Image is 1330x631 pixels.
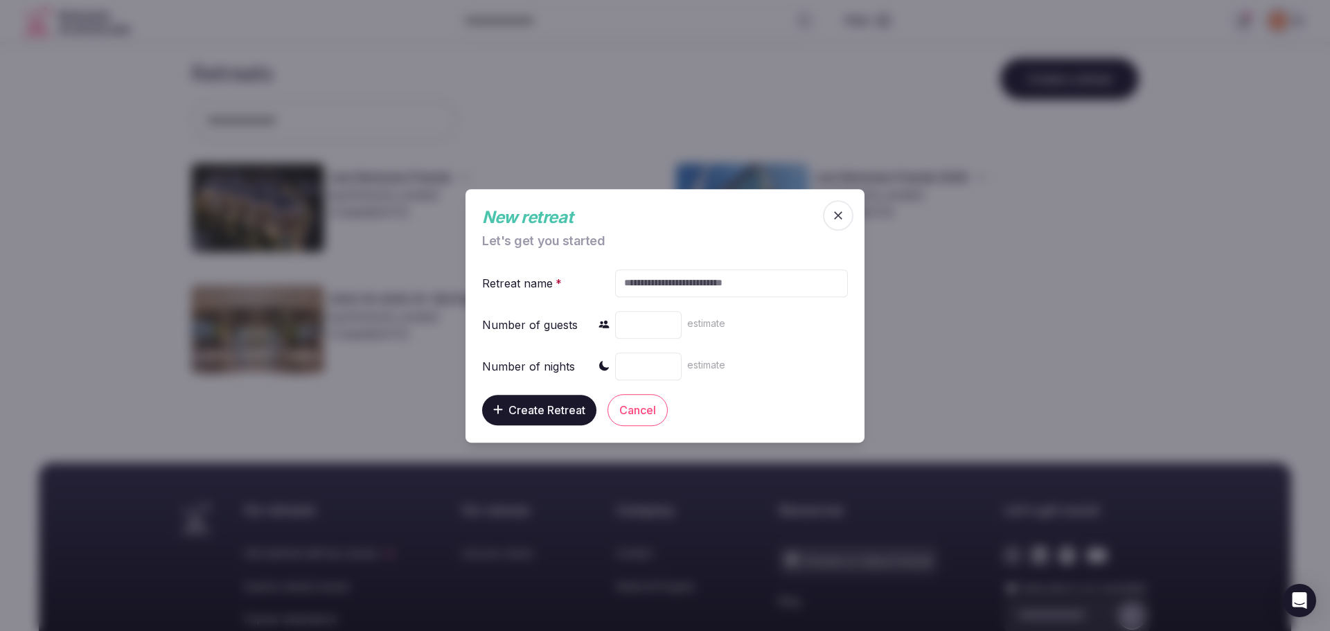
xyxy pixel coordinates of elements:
div: Number of guests [482,316,578,332]
button: Create Retreat [482,394,596,425]
div: Retreat name [482,274,565,291]
div: Let's get you started [482,234,820,247]
span: Create Retreat [508,402,585,416]
span: estimate [687,359,725,371]
div: New retreat [482,206,820,229]
span: estimate [687,317,725,329]
button: Cancel [608,393,668,425]
div: Number of nights [482,357,575,374]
